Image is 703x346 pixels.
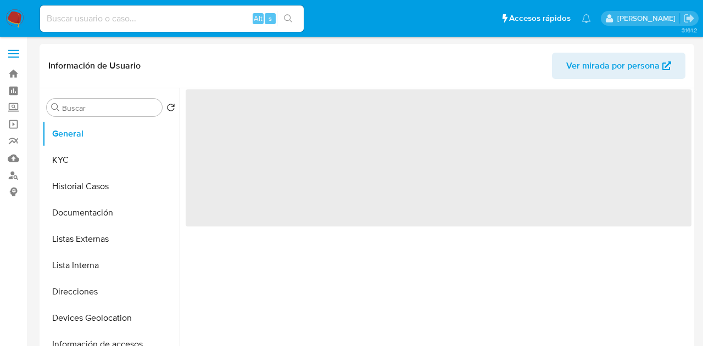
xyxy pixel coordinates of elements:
[51,103,60,112] button: Buscar
[566,53,660,79] span: Ver mirada por persona
[42,121,180,147] button: General
[42,226,180,252] button: Listas Externas
[62,103,158,113] input: Buscar
[42,305,180,331] button: Devices Geolocation
[683,13,695,24] a: Salir
[617,13,679,24] p: loui.hernandezrodriguez@mercadolibre.com.mx
[42,279,180,305] button: Direcciones
[254,13,263,24] span: Alt
[277,11,299,26] button: search-icon
[509,13,571,24] span: Accesos rápidos
[269,13,272,24] span: s
[186,89,691,226] span: ‌
[48,60,141,71] h1: Información de Usuario
[166,103,175,115] button: Volver al orden por defecto
[552,53,685,79] button: Ver mirada por persona
[40,12,304,26] input: Buscar usuario o caso...
[42,200,180,226] button: Documentación
[582,14,591,23] a: Notificaciones
[42,147,180,173] button: KYC
[42,252,180,279] button: Lista Interna
[42,173,180,200] button: Historial Casos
